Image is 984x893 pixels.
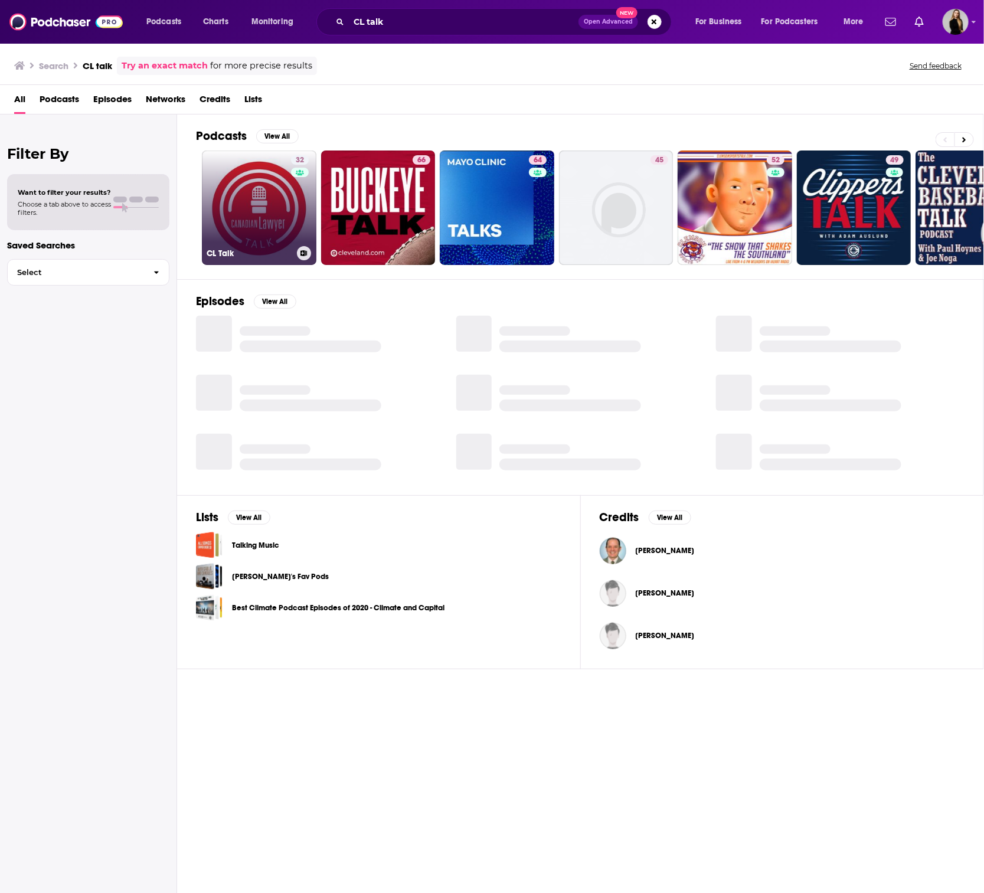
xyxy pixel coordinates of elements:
[9,11,123,33] img: Podchaser - Follow, Share and Rate Podcasts
[296,155,304,166] span: 32
[243,12,309,31] button: open menu
[835,12,878,31] button: open menu
[650,155,668,165] a: 45
[797,151,911,265] a: 49
[600,532,965,570] button: Clark JudgeClark Judge
[761,14,818,30] span: For Podcasters
[203,14,228,30] span: Charts
[83,60,112,71] h3: CL talk
[256,129,299,143] button: View All
[254,295,296,309] button: View All
[146,90,185,114] span: Networks
[210,59,312,73] span: for more precise results
[417,155,426,166] span: 66
[600,510,691,525] a: CreditsView All
[440,151,554,265] a: 64
[771,155,780,166] span: 52
[678,151,792,265] a: 52
[196,294,244,309] h2: Episodes
[534,155,542,166] span: 64
[600,538,626,564] img: Clark Judge
[196,594,223,621] a: Best Climate Podcast Episodes of 2020 - Climate and Capital
[200,90,230,114] a: Credits
[529,155,547,165] a: 64
[93,90,132,114] a: Episodes
[584,19,633,25] span: Open Advanced
[636,588,695,598] a: William Cleere
[146,14,181,30] span: Podcasts
[40,90,79,114] a: Podcasts
[8,269,144,276] span: Select
[328,8,683,35] div: Search podcasts, credits, & more...
[196,510,270,525] a: ListsView All
[906,61,965,71] button: Send feedback
[636,631,695,640] a: Claudia Chirico
[600,617,965,655] button: Claudia ChiricoClaudia Chirico
[413,155,430,165] a: 66
[7,259,169,286] button: Select
[39,60,68,71] h3: Search
[7,240,169,251] p: Saved Searches
[636,631,695,640] span: [PERSON_NAME]
[616,7,638,18] span: New
[232,601,444,614] a: Best Climate Podcast Episodes of 2020 - Climate and Capital
[18,188,111,197] span: Want to filter your results?
[291,155,309,165] a: 32
[600,510,639,525] h2: Credits
[754,12,835,31] button: open menu
[886,155,904,165] a: 49
[559,151,674,265] a: 45
[655,155,663,166] span: 45
[196,294,296,309] a: EpisodesView All
[943,9,969,35] img: User Profile
[196,129,299,143] a: PodcastsView All
[7,145,169,162] h2: Filter By
[767,155,784,165] a: 52
[202,151,316,265] a: 32CL Talk
[196,129,247,143] h2: Podcasts
[600,623,626,649] img: Claudia Chirico
[138,12,197,31] button: open menu
[687,12,757,31] button: open menu
[636,546,695,555] span: [PERSON_NAME]
[196,510,218,525] h2: Lists
[14,90,25,114] a: All
[649,511,691,525] button: View All
[122,59,208,73] a: Try an exact match
[196,563,223,590] a: Clay's Fav Pods
[244,90,262,114] a: Lists
[636,588,695,598] span: [PERSON_NAME]
[943,9,969,35] button: Show profile menu
[321,151,436,265] a: 66
[600,574,965,612] button: William CleereWilliam Cleere
[943,9,969,35] span: Logged in as editaivancevic
[228,511,270,525] button: View All
[844,14,864,30] span: More
[910,12,929,32] a: Show notifications dropdown
[891,155,899,166] span: 49
[349,12,578,31] input: Search podcasts, credits, & more...
[251,14,293,30] span: Monitoring
[695,14,742,30] span: For Business
[600,580,626,607] img: William Cleere
[636,546,695,555] a: Clark Judge
[232,539,279,552] a: Talking Music
[196,532,223,558] a: Talking Music
[578,15,638,29] button: Open AdvancedNew
[881,12,901,32] a: Show notifications dropdown
[195,12,236,31] a: Charts
[207,248,292,259] h3: CL Talk
[18,200,111,217] span: Choose a tab above to access filters.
